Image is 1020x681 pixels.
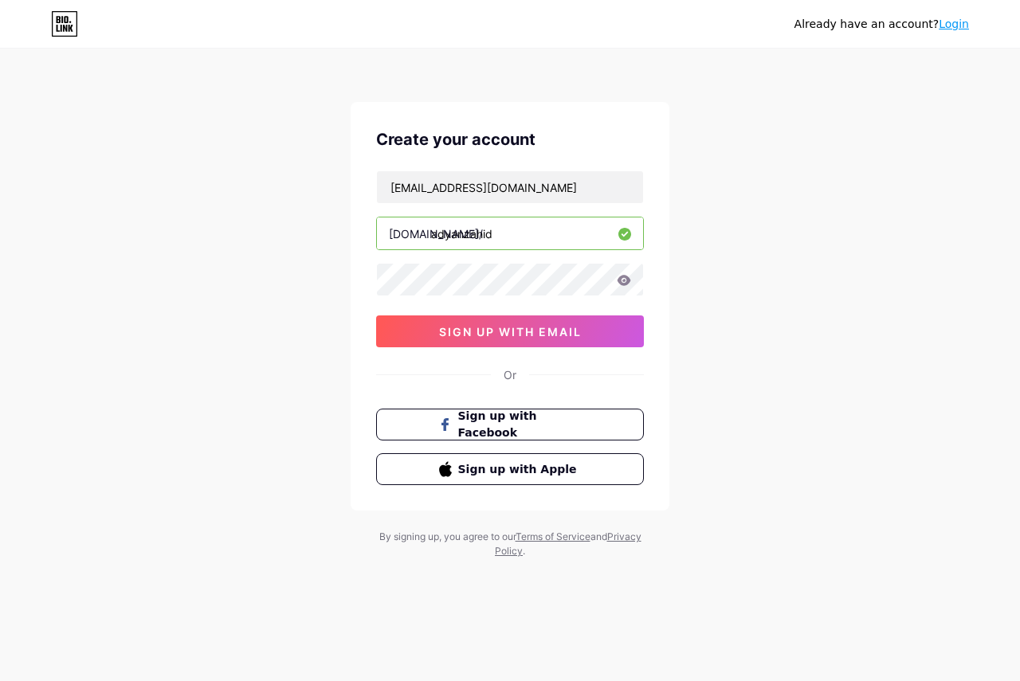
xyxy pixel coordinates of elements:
button: Sign up with Apple [376,453,644,485]
div: [DOMAIN_NAME]/ [389,225,483,242]
div: By signing up, you agree to our and . [375,530,645,558]
button: sign up with email [376,315,644,347]
div: Already have an account? [794,16,969,33]
a: Login [939,18,969,30]
span: Sign up with Facebook [458,408,582,441]
span: sign up with email [439,325,582,339]
div: Or [504,366,516,383]
input: Email [377,171,643,203]
input: username [377,217,643,249]
button: Sign up with Facebook [376,409,644,440]
span: Sign up with Apple [458,461,582,478]
a: Terms of Service [516,530,590,542]
div: Create your account [376,127,644,151]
